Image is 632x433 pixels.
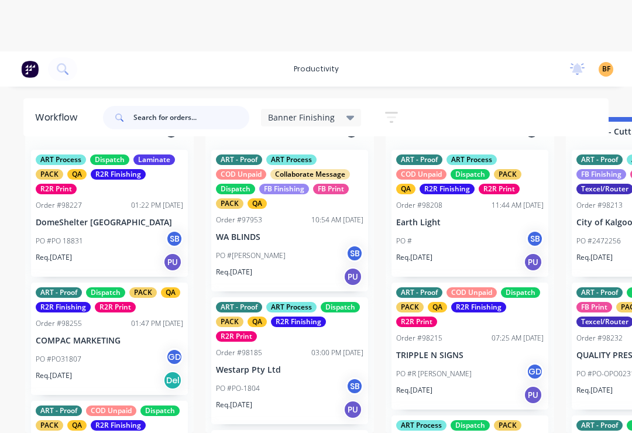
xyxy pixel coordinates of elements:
div: Order #98185 [216,348,262,358]
div: Workflow [35,111,83,125]
div: ART - Proof [576,420,623,431]
div: ART - Proof [396,154,442,165]
p: Req. [DATE] [216,400,252,410]
div: Dispatch [501,287,540,298]
div: R2R Print [396,317,437,327]
div: ART - Proof [216,302,262,312]
div: R2R Finishing [36,302,91,312]
div: R2R Finishing [91,169,146,180]
div: 07:25 AM [DATE] [492,333,544,343]
div: 01:47 PM [DATE] [131,318,183,329]
div: PACK [494,169,521,180]
div: QA [67,420,87,431]
div: Dispatch [216,184,255,194]
p: Req. [DATE] [396,252,432,263]
div: PACK [36,169,63,180]
div: SB [166,230,183,248]
div: PACK [216,198,243,209]
div: ART - Proof [216,154,262,165]
div: Order #97953 [216,215,262,225]
p: Req. [DATE] [36,252,72,263]
div: Order #98213 [576,200,623,211]
p: WA BLINDS [216,232,363,242]
div: PACK [494,420,521,431]
div: QA [67,169,87,180]
div: SB [346,245,363,262]
div: PU [344,400,362,419]
img: Factory [21,60,39,78]
div: PACK [129,287,157,298]
p: Req. [DATE] [216,267,252,277]
p: Req. [DATE] [576,252,613,263]
div: Order #98215 [396,333,442,343]
p: Req. [DATE] [36,370,72,381]
div: Collaborate Message [270,169,350,180]
div: R2R Finishing [91,420,146,431]
div: ART - ProofCOD UnpaidDispatchPACKQAR2R FinishingR2R PrintOrder #9821507:25 AM [DATE]TRIPPLE N SIG... [391,283,548,410]
div: GD [526,363,544,380]
p: Earth Light [396,218,544,228]
div: FB Finishing [576,169,626,180]
div: Order #98232 [576,333,623,343]
p: PO #2472256 [576,236,621,246]
div: PU [524,253,542,272]
div: ART Process [396,420,446,431]
div: Dispatch [321,302,360,312]
div: COD Unpaid [216,169,266,180]
div: ART Process [446,154,497,165]
div: PACK [216,317,243,327]
div: R2R Finishing [420,184,475,194]
p: PO #[PERSON_NAME] [216,250,286,261]
div: QA [396,184,415,194]
div: ART ProcessDispatchLaminatePACKQAR2R FinishingR2R PrintOrder #9822701:22 PM [DATE]DomeShelter [GE... [31,150,188,277]
div: R2R Print [479,184,520,194]
div: QA [428,302,447,312]
div: ART - ProofART ProcessCOD UnpaidDispatchPACKQAR2R FinishingR2R PrintOrder #9820811:44 AM [DATE]Ea... [391,150,548,277]
p: PO #PO-1804 [216,383,260,394]
p: Westarp Pty Ltd [216,365,363,375]
div: SB [346,377,363,395]
div: ART - ProofART ProcessCOD UnpaidCollaborate MessageDispatchFB FinishingFB PrintPACKQAOrder #97953... [211,150,368,291]
p: Req. [DATE] [576,385,613,396]
div: ART - Proof [36,405,82,416]
p: PO # [396,236,412,246]
div: ART Process [36,154,86,165]
p: PO #PO31807 [36,354,81,365]
div: Laminate [133,154,175,165]
div: QA [248,317,267,327]
div: productivity [288,60,345,78]
p: PO #PO 18831 [36,236,83,246]
p: COMPAC MARKETING [36,336,183,346]
p: Req. [DATE] [396,385,432,396]
div: ART - Proof [576,154,623,165]
div: ART - Proof [36,287,82,298]
div: 11:44 AM [DATE] [492,200,544,211]
div: PACK [36,420,63,431]
div: Dispatch [451,169,490,180]
div: Dispatch [86,287,125,298]
span: Banner Finishing [268,111,335,123]
div: 01:22 PM [DATE] [131,200,183,211]
div: PACK [396,302,424,312]
div: COD Unpaid [86,405,136,416]
div: ART Process [266,154,317,165]
div: PU [163,253,182,272]
div: Dispatch [90,154,129,165]
p: PO #R [PERSON_NAME] [396,369,472,379]
div: 10:54 AM [DATE] [311,215,363,225]
div: ART Process [266,302,317,312]
div: COD Unpaid [446,287,497,298]
div: Del [163,371,182,390]
div: ART - Proof [576,287,623,298]
div: FB Print [313,184,349,194]
div: R2R Print [95,302,136,312]
div: R2R Print [216,331,257,342]
div: 03:00 PM [DATE] [311,348,363,358]
div: Order #98208 [396,200,442,211]
div: QA [248,198,267,209]
div: ART - ProofDispatchPACKQAR2R FinishingR2R PrintOrder #9825501:47 PM [DATE]COMPAC MARKETINGPO #PO3... [31,283,188,395]
p: DomeShelter [GEOGRAPHIC_DATA] [36,218,183,228]
div: R2R Print [36,184,77,194]
div: COD Unpaid [396,169,446,180]
div: Order #98255 [36,318,82,329]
